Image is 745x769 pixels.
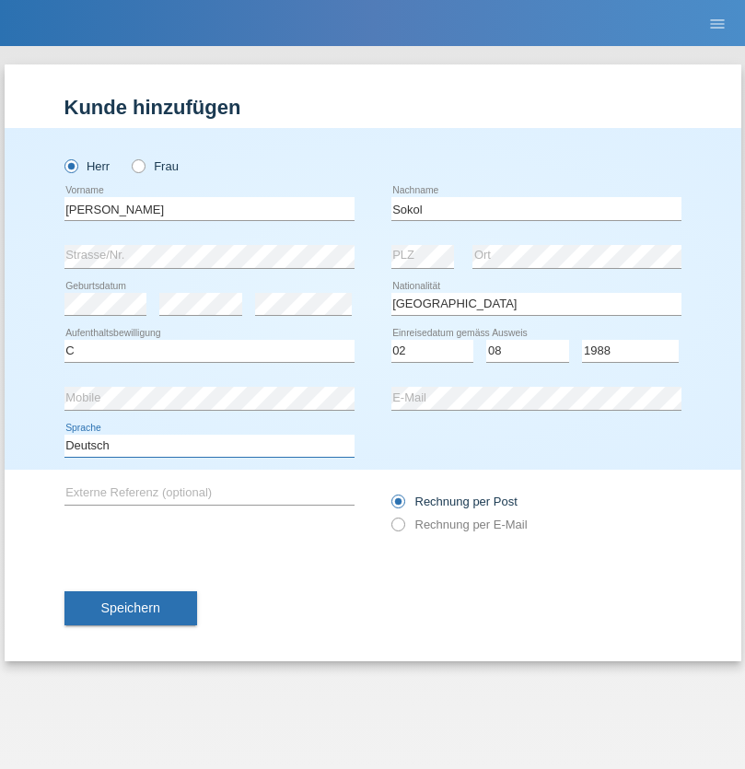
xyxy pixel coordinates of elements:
span: Speichern [101,600,160,615]
label: Frau [132,159,179,173]
i: menu [708,15,727,33]
input: Herr [64,159,76,171]
a: menu [699,17,736,29]
input: Rechnung per Post [391,495,403,518]
label: Rechnung per Post [391,495,518,508]
input: Frau [132,159,144,171]
input: Rechnung per E-Mail [391,518,403,541]
h1: Kunde hinzufügen [64,96,681,119]
button: Speichern [64,591,197,626]
label: Rechnung per E-Mail [391,518,528,531]
label: Herr [64,159,111,173]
